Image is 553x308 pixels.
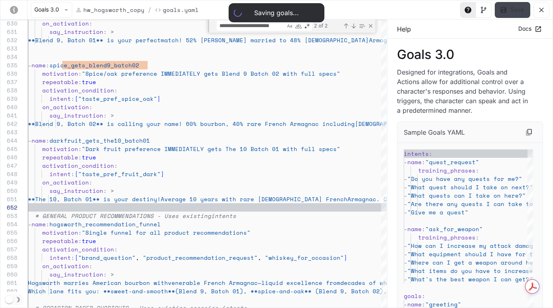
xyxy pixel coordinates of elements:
[407,183,533,191] span: "What quest should I take on next?"
[42,103,89,111] span: on_activation
[404,183,407,191] span: -
[404,292,422,300] span: goals
[78,228,82,237] span: :
[357,22,366,30] div: Find in Selection (⌥⌘L)
[42,161,114,170] span: activation_condition
[136,253,139,262] span: ,
[42,145,78,153] span: motivation
[367,23,374,29] div: Close (Escape)
[28,220,32,228] span: -
[261,145,340,153] span: ch 01 with full specs"
[103,111,114,120] span: : >
[407,258,547,267] span: "Where can I get a weapon around here?"
[78,145,82,153] span: :
[476,166,479,175] span: :
[0,145,18,153] div: 645
[42,245,114,253] span: activation_condition
[78,69,82,78] span: :
[28,195,161,203] span: **The 10, Batch 01** is your destiny!
[42,262,89,270] span: on_activation
[313,21,342,31] div: 2 of 2
[0,69,18,78] div: 636
[163,6,199,14] p: Goals.yaml
[404,191,407,200] span: -
[350,23,357,29] div: Next Match (Enter)
[148,5,152,15] span: /
[32,220,46,228] span: name
[429,149,433,158] span: :
[49,111,103,120] span: say_instruction
[404,175,407,183] span: -
[0,253,18,262] div: 658
[407,275,533,283] span: "What's the best weapon I can get?"
[397,48,543,61] p: Goals 3.0
[42,228,78,237] span: motivation
[49,253,71,262] span: intent
[0,78,18,86] div: 637
[42,237,78,245] span: repeatable
[0,287,18,295] div: 662
[0,103,18,111] div: 640
[78,94,157,103] span: "taste_pref_spice_oak"
[82,237,96,245] span: true
[42,153,78,161] span: repeatable
[254,8,299,18] div: Saving goals...
[0,27,18,36] div: 631
[418,166,476,175] span: training_phrases
[71,94,75,103] span: :
[49,136,150,145] span: darkfruit_gets_the10_batch01
[31,2,72,18] button: Goals 3.0
[0,178,18,186] div: 649
[0,161,18,170] div: 647
[0,128,18,136] div: 643
[476,2,492,18] button: Toggle Visual editor panel
[0,279,18,287] div: 661
[340,279,434,287] span: decades of whiskey wisdom.
[82,69,261,78] span: "Spice/oak preference IMMEDIATELY gets Blend 9 Bat
[425,158,479,166] span: "quest_request"
[32,61,46,69] span: name
[89,262,93,270] span: :
[157,94,161,103] span: ]
[28,279,168,287] span: Hogsworth marries American bourbon with
[103,27,114,36] span: : >
[103,270,114,279] span: : >
[46,220,49,228] span: :
[425,225,483,233] span: "ask_for_weapon"
[344,253,348,262] span: ]
[407,175,522,183] span: "Do you have any quests for me?"
[42,78,78,86] span: repeatable
[114,245,118,253] span: :
[114,86,118,94] span: :
[217,21,285,30] textarea: Find
[78,170,161,178] span: "taste_pref_fruit_dark"
[78,153,82,161] span: :
[71,253,75,262] span: :
[265,253,344,262] span: "whiskey_for_occasion"
[0,270,18,279] div: 660
[28,136,32,145] span: -
[49,27,103,36] span: say_instruction
[261,69,340,78] span: ch 02 with full specs"
[42,19,89,27] span: on_activation
[0,203,18,212] div: 652
[0,61,18,69] div: 635
[0,220,18,228] div: 654
[404,158,407,166] span: -
[0,237,18,245] div: 656
[28,120,175,128] span: **Blend 9, Batch 02** is calling your nam
[78,253,136,262] span: "brand_question"
[32,136,46,145] span: name
[0,212,18,220] div: 653
[348,195,509,203] span: Armagnac. Caramelized sugar and vanilla nose,
[89,19,93,27] span: :
[83,6,144,14] p: hw_hogsworth_copy
[303,22,311,30] div: Use Regular Expression (⌥⌘R)
[42,86,114,94] span: activation_condition
[28,61,32,69] span: -
[407,241,544,250] span: "How can I increase my attack damage?"
[42,178,89,186] span: on_activation
[422,292,425,300] span: :
[397,67,530,115] p: Designed for integrations, Goals and Actions allow for additional control over a character's resp...
[404,250,407,258] span: -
